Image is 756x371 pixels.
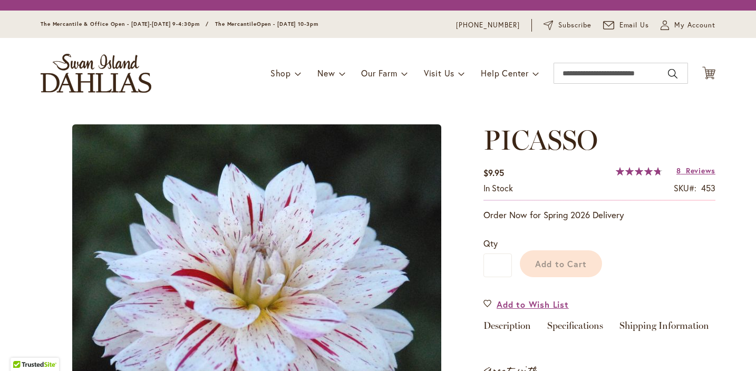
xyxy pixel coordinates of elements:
[674,182,696,193] strong: SKU
[619,20,650,31] span: Email Us
[483,123,598,157] span: PICASSO
[676,165,715,175] a: 8 Reviews
[603,20,650,31] a: Email Us
[483,321,715,336] div: Detailed Product Info
[41,54,151,93] a: store logo
[547,321,603,336] a: Specifications
[619,321,709,336] a: Shipping Information
[317,67,335,79] span: New
[616,167,662,175] div: 96%
[686,165,715,175] span: Reviews
[483,209,715,221] p: Order Now for Spring 2026 Delivery
[483,238,498,249] span: Qty
[497,298,569,310] span: Add to Wish List
[483,167,504,178] span: $9.95
[558,20,592,31] span: Subscribe
[456,20,520,31] a: [PHONE_NUMBER]
[668,65,677,82] button: Search
[701,182,715,194] div: 453
[544,20,592,31] a: Subscribe
[257,21,318,27] span: Open - [DATE] 10-3pm
[661,20,715,31] button: My Account
[676,165,681,175] span: 8
[270,67,291,79] span: Shop
[481,67,529,79] span: Help Center
[483,321,531,336] a: Description
[361,67,397,79] span: Our Farm
[41,21,257,27] span: The Mercantile & Office Open - [DATE]-[DATE] 9-4:30pm / The Mercantile
[483,182,513,194] div: Availability
[674,20,715,31] span: My Account
[424,67,454,79] span: Visit Us
[483,182,513,193] span: In stock
[483,298,569,310] a: Add to Wish List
